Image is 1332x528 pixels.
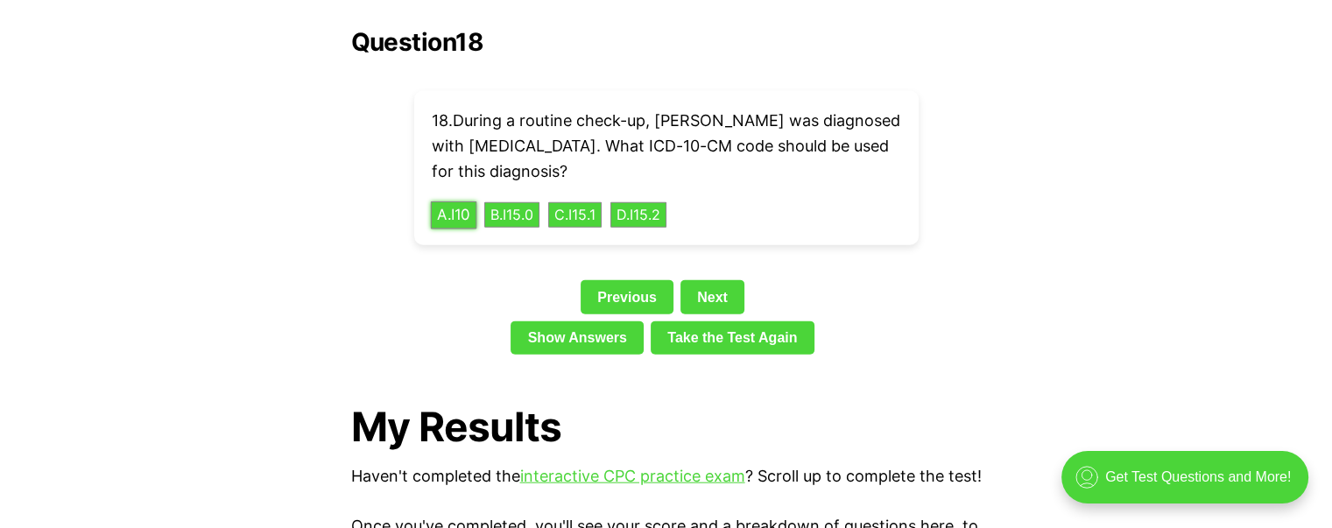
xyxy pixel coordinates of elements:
[520,467,745,485] a: interactive CPC practice exam
[511,321,644,355] a: Show Answers
[651,321,814,355] a: Take the Test Again
[432,109,901,184] p: 18 . During a routine check-up, [PERSON_NAME] was diagnosed with [MEDICAL_DATA]. What ICD-10-CM c...
[351,404,982,450] h1: My Results
[680,280,744,313] a: Next
[351,464,982,489] p: Haven't completed the ? Scroll up to complete the test!
[581,280,673,313] a: Previous
[351,28,982,56] h2: Question 18
[610,202,666,229] button: D.I15.2
[484,202,539,229] button: B.I15.0
[1047,442,1332,528] iframe: portal-trigger
[548,202,602,229] button: C.I15.1
[430,201,476,229] button: A.I10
